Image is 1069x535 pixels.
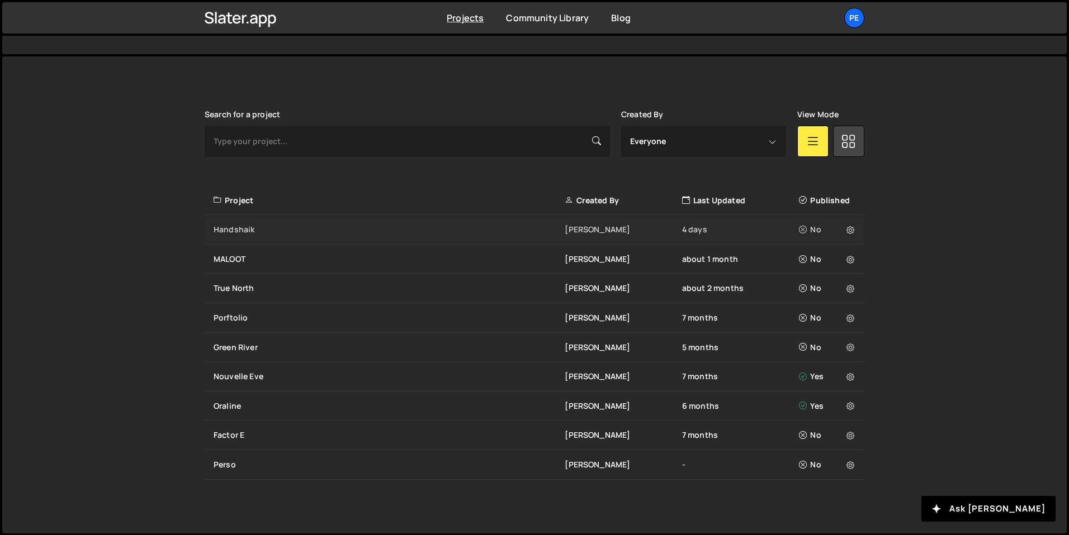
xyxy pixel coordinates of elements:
div: [PERSON_NAME] [565,459,682,470]
div: No [799,342,858,353]
div: about 2 months [682,283,799,294]
div: No [799,312,858,323]
a: Community Library [506,12,589,24]
div: [PERSON_NAME] [565,342,682,353]
div: 5 months [682,342,799,353]
button: Ask [PERSON_NAME] [921,496,1056,522]
div: Project [214,195,565,206]
div: [PERSON_NAME] [565,400,682,412]
div: Created By [565,195,682,206]
a: Porftolio [PERSON_NAME] 7 months No [205,303,864,333]
label: Created By [621,110,664,119]
div: Green River [214,342,565,353]
div: [PERSON_NAME] [565,371,682,382]
div: 7 months [682,429,799,441]
div: Published [799,195,858,206]
div: 7 months [682,312,799,323]
a: Handshaik [PERSON_NAME] 4 days No [205,215,864,245]
a: Green River [PERSON_NAME] 5 months No [205,333,864,362]
input: Type your project... [205,126,610,157]
div: Yes [799,400,858,412]
a: Perso [PERSON_NAME] - No [205,450,864,480]
div: 6 months [682,400,799,412]
div: Last Updated [682,195,799,206]
div: MALOOT [214,254,565,265]
a: MALOOT [PERSON_NAME] about 1 month No [205,245,864,274]
a: Pe [844,8,864,28]
div: Nouvelle Eve [214,371,565,382]
div: Handshaik [214,224,565,235]
div: No [799,429,858,441]
a: Nouvelle Eve [PERSON_NAME] 7 months Yes [205,362,864,391]
div: Factor E [214,429,565,441]
div: [PERSON_NAME] [565,283,682,294]
a: True North [PERSON_NAME] about 2 months No [205,274,864,303]
div: No [799,224,858,235]
div: 4 days [682,224,799,235]
div: True North [214,283,565,294]
div: No [799,283,858,294]
a: Oraline [PERSON_NAME] 6 months Yes [205,391,864,421]
div: Oraline [214,400,565,412]
label: View Mode [797,110,839,119]
div: - [682,459,799,470]
div: [PERSON_NAME] [565,224,682,235]
a: Blog [611,12,631,24]
div: No [799,459,858,470]
div: Porftolio [214,312,565,323]
div: about 1 month [682,254,799,265]
div: No [799,254,858,265]
a: Projects [447,12,484,24]
div: [PERSON_NAME] [565,312,682,323]
div: Perso [214,459,565,470]
a: Factor E [PERSON_NAME] 7 months No [205,421,864,450]
div: [PERSON_NAME] [565,254,682,265]
label: Search for a project [205,110,280,119]
div: Yes [799,371,858,382]
div: 7 months [682,371,799,382]
div: [PERSON_NAME] [565,429,682,441]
